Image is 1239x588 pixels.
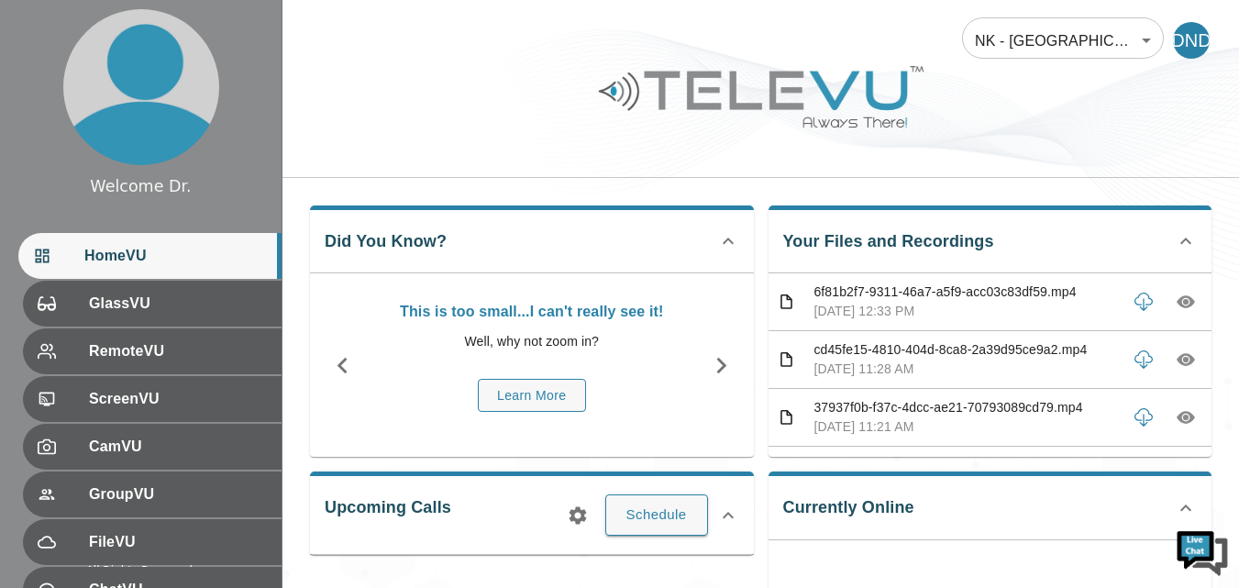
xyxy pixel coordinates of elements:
button: Learn More [478,379,586,413]
img: Chat Widget [1175,524,1230,579]
span: FileVU [89,531,267,553]
div: FileVU [23,519,282,565]
img: Logo [596,59,926,135]
p: [DATE] 11:28 AM [813,360,1118,379]
div: RemoteVU [23,328,282,374]
span: HomeVU [84,245,267,267]
p: cd45fe15-4810-404d-8ca8-2a39d95ce9a2.mp4 [813,340,1118,360]
span: RemoteVU [89,340,267,362]
div: GroupVU [23,472,282,517]
p: [DATE] 12:33 PM [813,302,1118,321]
div: HomeVU [18,233,282,279]
p: 6f81b2f7-9311-46a7-a5f9-acc03c83df59.mp4 [813,283,1118,302]
div: NK - [GEOGRAPHIC_DATA] [962,15,1164,66]
span: GroupVU [89,483,267,505]
span: CamVU [89,436,267,458]
div: ScreenVU [23,376,282,422]
div: DND [1173,22,1210,59]
p: This is too small...I can't really see it! [384,301,680,323]
span: ScreenVU [89,388,267,410]
p: Well, why not zoom in? [384,332,680,351]
p: 37937f0b-f37c-4dcc-ae21-70793089cd79.mp4 [813,398,1118,417]
div: GlassVU [23,281,282,327]
div: Welcome Dr. [90,174,191,198]
img: profile.png [63,9,219,165]
div: CamVU [23,424,282,470]
p: fd48d1e6-b903-4b9d-a5e0-61e8c7262959.mp4 [813,456,1118,475]
span: GlassVU [89,293,267,315]
button: Schedule [605,494,708,535]
p: [DATE] 11:21 AM [813,417,1118,437]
